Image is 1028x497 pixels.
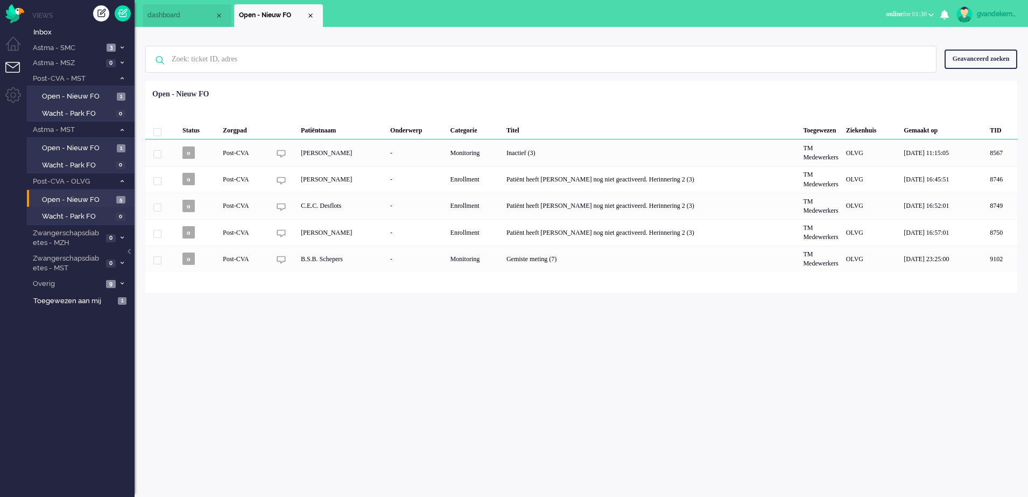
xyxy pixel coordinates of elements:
span: 1 [117,144,125,152]
span: Post-CVA - OLVG [31,177,115,187]
span: Inbox [33,27,135,38]
div: - [386,246,446,272]
div: Patiënt heeft [PERSON_NAME] nog niet geactiveerd. Herinnering 2 (3) [503,166,800,192]
span: Post-CVA - MST [31,74,115,84]
span: for 01:30 [886,10,927,18]
img: ic_chat_grey.svg [277,229,286,238]
span: Zwangerschapsdiabetes - MST [31,254,103,274]
div: Close tab [215,11,223,20]
span: Open - Nieuw FO [239,11,306,20]
img: ic_chat_grey.svg [277,255,286,264]
div: Post-CVA [219,139,270,166]
div: 8746 [145,166,1017,192]
div: Titel [503,118,800,139]
div: Ziekenhuis [842,118,900,139]
img: ic_chat_grey.svg [277,176,286,185]
div: Post-CVA [219,166,270,192]
div: OLVG [842,166,900,192]
div: [PERSON_NAME] [297,139,386,166]
li: Dashboard [143,4,231,27]
div: Monitoring [447,139,503,166]
img: ic_chat_grey.svg [277,149,286,158]
span: 0 [106,260,116,268]
div: OLVG [842,139,900,166]
div: 8749 [986,193,1017,219]
div: Open - Nieuw FO [152,89,209,100]
a: Toegewezen aan mij 1 [31,295,135,306]
a: Open - Nieuw FO 5 [31,193,133,205]
li: Views [32,11,135,20]
a: Wacht - Park FO 0 [31,107,133,119]
span: o [182,253,195,265]
div: [DATE] 16:57:01 [900,219,986,246]
span: o [182,226,195,239]
img: flow_omnibird.svg [5,4,24,23]
div: Gemaakt op [900,118,986,139]
img: avatar [956,6,973,23]
span: Wacht - Park FO [42,160,113,171]
span: 0 [106,59,116,67]
div: Post-CVA [219,219,270,246]
div: 8567 [145,139,1017,166]
div: Patiënt heeft [PERSON_NAME] nog niet geactiveerd. Herinnering 2 (3) [503,193,800,219]
span: 1 [117,93,125,101]
div: Categorie [447,118,503,139]
a: Wacht - Park FO 0 [31,159,133,171]
div: TM Medewerkers [799,139,842,166]
li: onlinefor 01:30 [879,3,940,27]
div: 9102 [145,246,1017,272]
span: Open - Nieuw FO [42,195,114,205]
div: Enrollment [447,219,503,246]
div: OLVG [842,219,900,246]
div: Toegewezen [799,118,842,139]
span: 0 [116,161,125,169]
div: [DATE] 16:45:51 [900,166,986,192]
div: [PERSON_NAME] [297,166,386,192]
div: Monitoring [447,246,503,272]
span: Astma - MST [31,125,115,135]
div: Zorgpad [219,118,270,139]
li: Dashboard menu [5,37,30,61]
a: gvandekempe [954,6,1017,23]
a: Quick Ticket [115,5,131,22]
span: Zwangerschapsdiabetes - MZH [31,228,103,248]
li: Admin menu [5,87,30,111]
input: Zoek: ticket ID, adres [164,46,921,72]
li: Tickets menu [5,62,30,86]
div: - [386,166,446,192]
span: o [182,146,195,159]
div: TM Medewerkers [799,193,842,219]
div: Enrollment [447,193,503,219]
span: Overig [31,279,103,289]
a: Open - Nieuw FO 1 [31,90,133,102]
span: 5 [116,196,125,204]
span: Open - Nieuw FO [42,92,114,102]
div: - [386,139,446,166]
span: 9 [106,280,116,288]
div: 8750 [145,219,1017,246]
li: View [234,4,323,27]
a: Inbox [31,26,135,38]
img: ic-search-icon.svg [146,46,174,74]
img: ic_chat_grey.svg [277,202,286,212]
div: Post-CVA [219,193,270,219]
div: Geavanceerd zoeken [945,50,1017,68]
div: [DATE] 23:25:00 [900,246,986,272]
span: 0 [116,213,125,221]
span: 1 [118,297,126,305]
span: Astma - SMC [31,43,103,53]
div: Close tab [306,11,315,20]
a: Omnidesk [5,7,24,15]
div: Inactief (3) [503,139,800,166]
span: Astma - MSZ [31,58,103,68]
span: 0 [106,234,116,242]
div: [PERSON_NAME] [297,219,386,246]
span: online [886,10,903,18]
div: TM Medewerkers [799,219,842,246]
div: 8750 [986,219,1017,246]
div: Patiënt heeft [PERSON_NAME] nog niet geactiveerd. Herinnering 2 (3) [503,219,800,246]
div: - [386,219,446,246]
div: TM Medewerkers [799,166,842,192]
button: onlinefor 01:30 [879,6,940,22]
div: Enrollment [447,166,503,192]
